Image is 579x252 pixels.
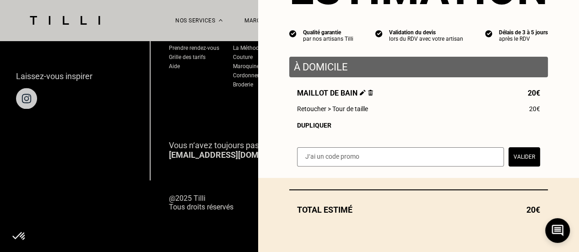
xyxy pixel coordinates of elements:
span: 20€ [528,89,540,97]
button: Valider [509,147,540,166]
span: 20€ [529,105,540,113]
img: icon list info [289,29,297,38]
div: Validation du devis [389,29,463,36]
p: À domicile [294,61,543,73]
div: par nos artisans Tilli [303,36,353,42]
img: icon list info [485,29,492,38]
div: après le RDV [499,36,548,42]
div: Total estimé [289,205,548,214]
span: Retoucher > Tour de taille [297,105,368,113]
span: Maillot de bain [297,89,373,97]
div: lors du RDV avec votre artisan [389,36,463,42]
div: Dupliquer [297,122,540,129]
img: Éditer [360,90,366,96]
img: icon list info [375,29,383,38]
input: J‘ai un code promo [297,147,504,166]
div: Délais de 3 à 5 jours [499,29,548,36]
img: Supprimer [368,90,373,96]
div: Qualité garantie [303,29,353,36]
span: 20€ [526,205,540,214]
